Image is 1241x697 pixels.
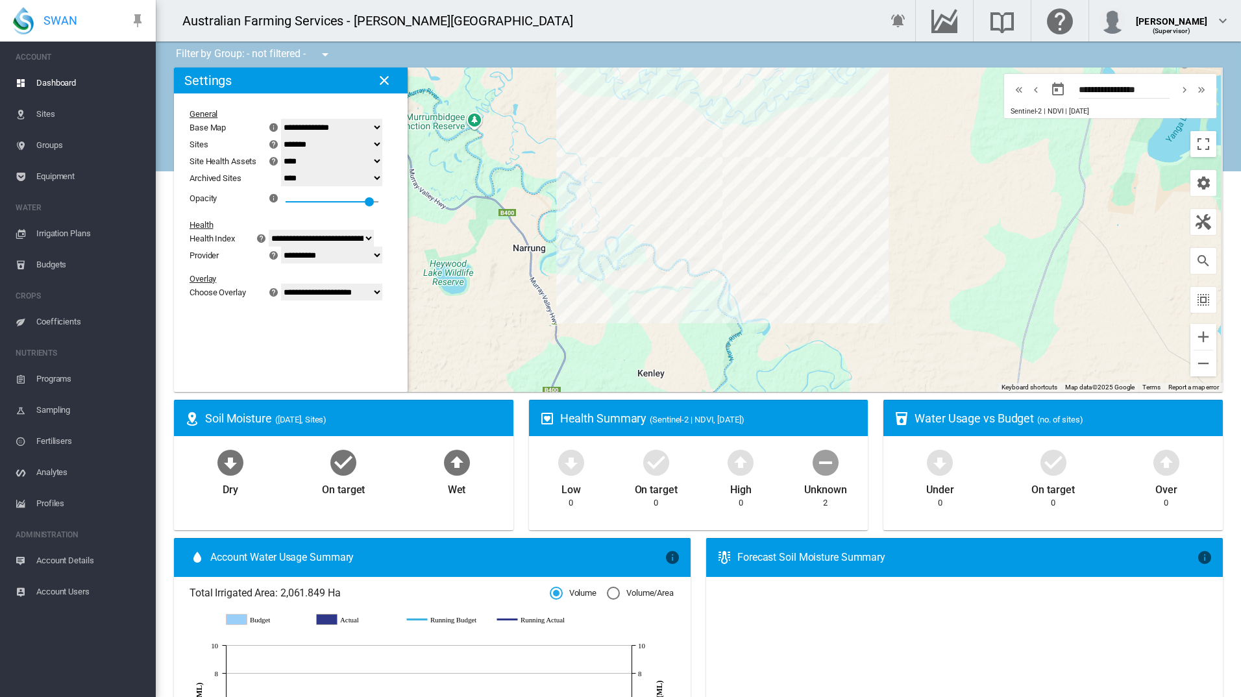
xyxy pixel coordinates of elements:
md-icon: icon-chevron-double-left [1012,82,1026,97]
md-icon: icon-select-all [1196,292,1211,308]
md-icon: icon-information [665,550,680,565]
button: icon-chevron-double-right [1193,82,1210,97]
div: Australian Farming Services - [PERSON_NAME][GEOGRAPHIC_DATA] [182,12,585,30]
div: 0 [1051,497,1055,509]
button: icon-help-circle [265,247,283,263]
div: General [190,109,376,119]
button: icon-help-circle [265,153,283,169]
span: Account Water Usage Summary [210,550,665,565]
span: NUTRIENTS [16,343,145,363]
div: Forecast Soil Moisture Summary [737,550,1197,565]
div: Sites [190,140,208,149]
md-icon: icon-bell-ring [891,13,906,29]
md-icon: icon-chevron-left [1029,82,1043,97]
div: Choose Overlay [190,287,246,297]
span: Budgets [36,249,145,280]
a: Terms [1142,384,1161,391]
span: WATER [16,197,145,218]
md-icon: icon-arrow-down-bold-circle [924,446,955,478]
div: On target [1031,478,1074,497]
button: icon-chevron-left [1027,82,1044,97]
button: icon-chevron-double-left [1011,82,1027,97]
span: Sampling [36,395,145,426]
span: Fertilisers [36,426,145,457]
button: icon-help-circle [252,230,271,246]
div: Water Usage vs Budget [915,410,1212,426]
md-icon: icon-cup-water [894,411,909,426]
md-icon: icon-minus-circle [810,446,841,478]
div: High [730,478,752,497]
div: On target [635,478,678,497]
a: Report a map error [1168,384,1219,391]
div: Over [1155,478,1177,497]
md-icon: icon-pin [130,13,145,29]
button: icon-help-circle [265,284,283,300]
div: 0 [569,497,573,509]
div: Health Index [190,234,235,243]
md-icon: icon-arrow-down-bold-circle [215,446,246,478]
div: Filter by Group: - not filtered - [166,42,342,67]
md-icon: icon-arrow-down-bold-circle [556,446,587,478]
button: icon-magnify [1190,248,1216,274]
g: Running Budget [407,614,484,626]
div: Wet [448,478,466,497]
md-icon: icon-arrow-up-bold-circle [725,446,756,478]
md-icon: icon-information [267,190,283,206]
button: Toggle fullscreen view [1190,131,1216,157]
div: Site Health Assets [190,156,256,166]
span: Analytes [36,457,145,488]
md-icon: icon-thermometer-lines [717,550,732,565]
md-icon: icon-heart-box-outline [539,411,555,426]
img: SWAN-Landscape-Logo-Colour-drop.png [13,7,34,34]
tspan: 10 [211,642,218,650]
div: 0 [938,497,942,509]
md-icon: icon-magnify [1196,253,1211,269]
div: 0 [1164,497,1168,509]
div: 0 [654,497,658,509]
div: 2 [823,497,828,509]
div: Base Map [190,123,226,132]
md-icon: icon-help-circle [266,284,282,300]
g: Running Actual [497,614,574,626]
span: Map data ©2025 Google [1065,384,1135,391]
button: icon-close [371,67,397,93]
div: Opacity [190,193,217,203]
span: ([DATE], Sites) [275,415,327,424]
tspan: 8 [215,670,219,678]
md-icon: Click here for help [1044,13,1075,29]
md-radio-button: Volume [550,587,596,600]
md-icon: icon-information [267,119,283,135]
span: CROPS [16,286,145,306]
h2: Settings [184,73,232,88]
div: Dry [223,478,238,497]
button: icon-bell-ring [885,8,911,34]
div: Health Summary [560,410,858,426]
div: Low [561,478,581,497]
md-icon: icon-help-circle [266,136,282,152]
span: (Sentinel-2 | NDVI, [DATE]) [650,415,744,424]
span: Sentinel-2 | NDVI [1011,107,1063,116]
md-icon: icon-help-circle [266,153,282,169]
button: icon-help-circle [265,136,283,152]
img: profile.jpg [1100,8,1125,34]
div: Soil Moisture [205,410,503,426]
div: 0 [739,497,743,509]
div: Provider [190,251,219,260]
span: Total Irrigated Area: 2,061.849 Ha [190,586,550,600]
div: Archived Sites [190,173,283,183]
g: Actual [317,614,394,626]
span: Profiles [36,488,145,519]
tspan: 10 [638,642,645,650]
div: [PERSON_NAME] [1136,10,1207,23]
span: Programs [36,363,145,395]
button: Zoom in [1190,324,1216,350]
md-icon: icon-water [190,550,205,565]
md-icon: icon-checkbox-marked-circle [1038,446,1069,478]
button: md-calendar [1045,77,1071,103]
md-icon: Search the knowledge base [987,13,1018,29]
md-radio-button: Volume/Area [607,587,674,600]
div: Under [926,478,954,497]
button: icon-chevron-right [1176,82,1193,97]
div: Overlay [190,274,376,284]
div: Unknown [804,478,846,497]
